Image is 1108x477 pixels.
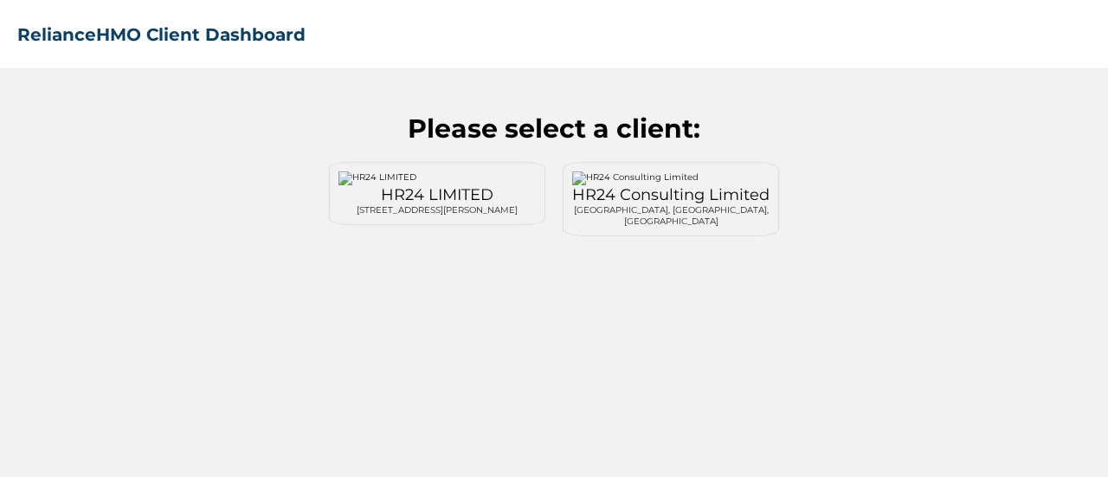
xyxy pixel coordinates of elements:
div: [GEOGRAPHIC_DATA], [GEOGRAPHIC_DATA], [GEOGRAPHIC_DATA] [572,204,770,227]
div: HR24 Consulting Limited [572,185,770,204]
h2: Please select a client: [43,113,1065,145]
img: HR24 Consulting Limited [572,171,745,185]
div: [STREET_ADDRESS][PERSON_NAME] [338,204,536,216]
img: HR24 LIMITED [338,171,512,185]
div: HR24 LIMITED [338,185,536,204]
h2: RelianceHMO Client Dashboard [17,24,306,45]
